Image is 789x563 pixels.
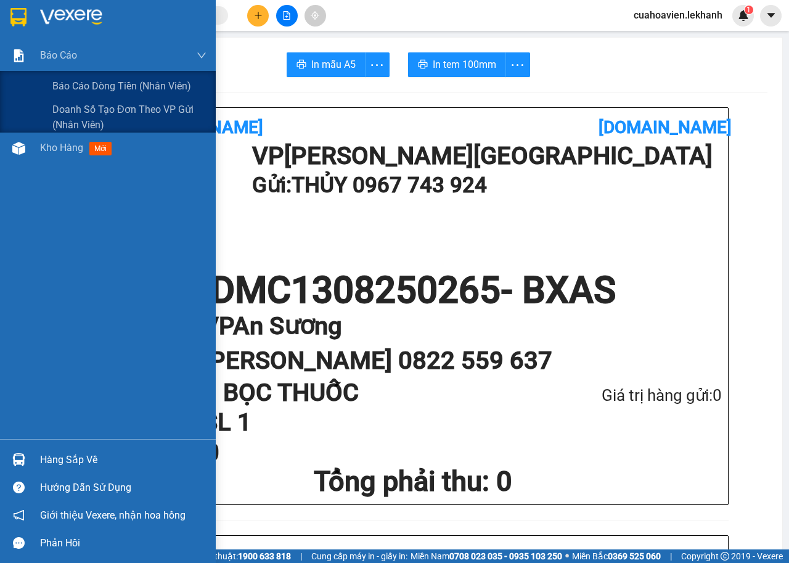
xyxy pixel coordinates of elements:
[10,8,27,27] img: logo-vxr
[311,57,356,72] span: In mẫu A5
[738,10,749,21] img: icon-new-feature
[599,117,732,138] b: [DOMAIN_NAME]
[197,51,206,60] span: down
[104,465,722,498] h1: Tổng phải thu: 0
[608,551,661,561] strong: 0369 525 060
[366,57,389,73] span: more
[12,453,25,466] img: warehouse-icon
[296,59,306,71] span: printer
[305,5,326,27] button: aim
[418,59,428,71] span: printer
[203,378,536,408] h1: 1 BỌC THUỐC
[254,11,263,20] span: plus
[506,57,529,73] span: more
[203,309,697,343] h1: VP An Sương
[411,549,562,563] span: Miền Nam
[40,451,206,469] div: Hàng sắp về
[247,5,269,27] button: plus
[252,168,716,202] h1: Gửi: THỦY 0967 743 924
[766,10,777,21] span: caret-down
[203,408,536,437] h1: SL 1
[52,78,191,94] span: Báo cáo dòng tiền (nhân viên)
[745,6,753,14] sup: 1
[760,5,782,27] button: caret-down
[12,142,25,155] img: warehouse-icon
[721,552,729,561] span: copyright
[40,47,77,63] span: Báo cáo
[52,102,206,133] span: Doanh số tạo đơn theo VP gửi (nhân viên)
[40,142,83,154] span: Kho hàng
[89,142,112,155] span: mới
[505,52,530,77] button: more
[746,6,751,14] span: 1
[365,52,390,77] button: more
[13,482,25,493] span: question-circle
[12,49,25,62] img: solution-icon
[104,272,722,309] h1: DMC1308250265 - BXAS
[311,549,407,563] span: Cung cấp máy in - giấy in:
[449,551,562,561] strong: 0708 023 035 - 0935 103 250
[238,551,291,561] strong: 1900 633 818
[203,343,697,378] h1: [PERSON_NAME] 0822 559 637
[624,7,732,23] span: cuahoavien.lekhanh
[178,549,291,563] span: Hỗ trợ kỹ thuật:
[287,52,366,77] button: printerIn mẫu A5
[565,554,569,559] span: ⚪️
[408,52,506,77] button: printerIn tem 100mm
[40,508,186,523] span: Giới thiệu Vexere, nhận hoa hồng
[300,549,302,563] span: |
[13,509,25,521] span: notification
[13,537,25,549] span: message
[572,549,661,563] span: Miền Bắc
[433,57,496,72] span: In tem 100mm
[311,11,319,20] span: aim
[536,383,722,408] div: Giá trị hàng gửi: 0
[276,5,298,27] button: file-add
[40,479,206,497] div: Hướng dẫn sử dụng
[670,549,672,563] span: |
[40,534,206,553] div: Phản hồi
[252,144,716,168] h1: VP [PERSON_NAME][GEOGRAPHIC_DATA]
[282,11,291,20] span: file-add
